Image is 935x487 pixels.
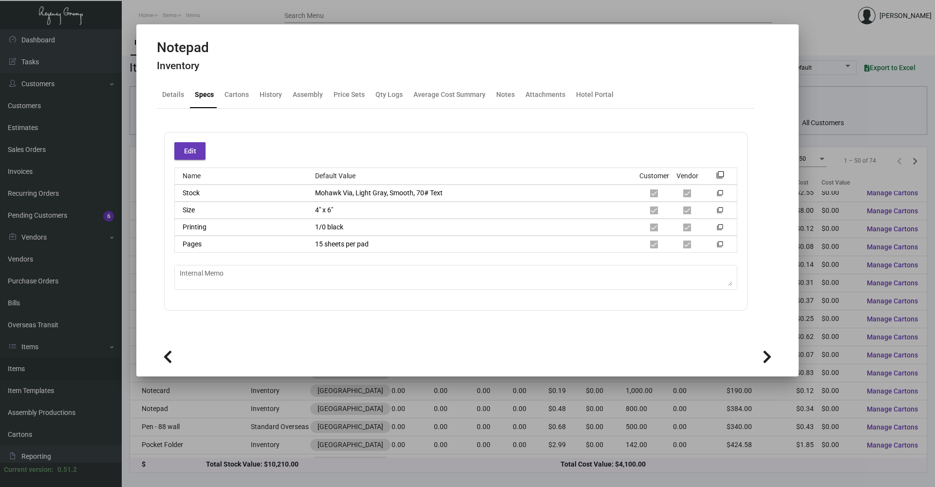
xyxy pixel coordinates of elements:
div: Price Sets [334,90,365,100]
mat-icon: filter_none [717,209,723,215]
div: Hotel Portal [576,90,614,100]
mat-icon: filter_none [717,226,723,232]
span: Edit [184,147,196,155]
mat-icon: filter_none [717,192,723,198]
h4: Inventory [157,60,209,72]
div: Customer [639,171,669,181]
div: Assembly [293,90,323,100]
div: Qty Logs [375,90,403,100]
mat-icon: filter_none [716,174,724,182]
mat-icon: filter_none [717,243,723,249]
button: Edit [174,142,206,160]
div: Cartons [224,90,249,100]
div: Average Cost Summary [413,90,486,100]
div: Current version: [4,465,54,475]
div: Specs [195,90,214,100]
div: 0.51.2 [57,465,77,475]
div: Default Value [307,171,638,181]
div: Attachments [525,90,565,100]
div: Details [162,90,184,100]
div: History [260,90,282,100]
div: Name [175,171,307,181]
div: Vendor [676,171,698,181]
h2: Notepad [157,39,209,56]
div: Notes [496,90,515,100]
